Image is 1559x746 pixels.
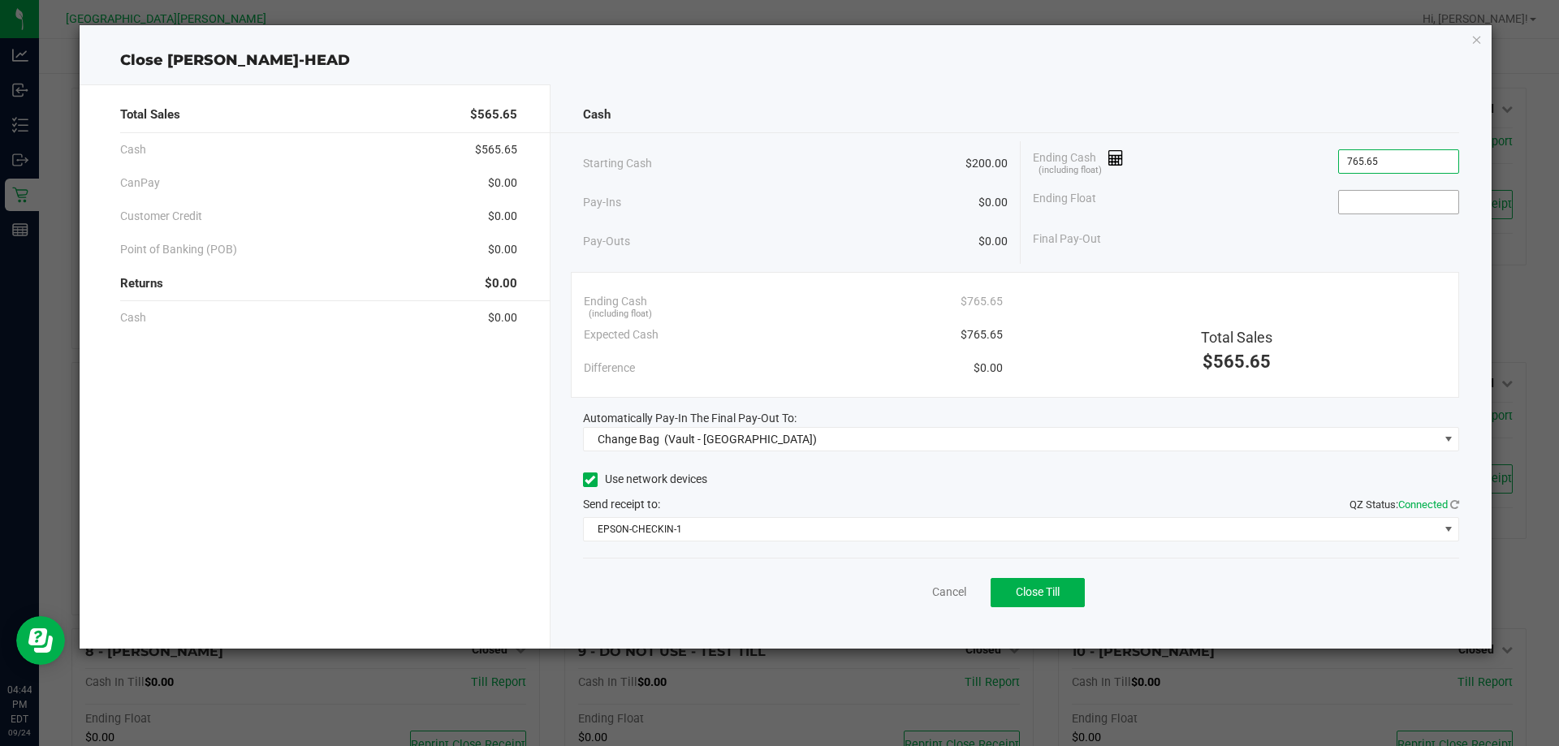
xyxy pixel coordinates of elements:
span: Point of Banking (POB) [120,241,237,258]
div: Returns [120,266,517,301]
span: $0.00 [488,241,517,258]
span: (including float) [1039,164,1102,178]
span: $565.65 [475,141,517,158]
span: $0.00 [978,233,1008,250]
span: Pay-Outs [583,233,630,250]
span: Send receipt to: [583,498,660,511]
span: $0.00 [978,194,1008,211]
button: Close Till [991,578,1085,607]
span: Customer Credit [120,208,202,225]
span: $0.00 [485,274,517,293]
span: Ending Cash [584,293,647,310]
span: Cash [583,106,611,124]
span: $0.00 [974,360,1003,377]
span: Difference [584,360,635,377]
span: $765.65 [961,326,1003,343]
span: Change Bag [598,433,659,446]
label: Use network devices [583,471,707,488]
span: Final Pay-Out [1033,231,1101,248]
span: QZ Status: [1350,498,1459,511]
span: Pay-Ins [583,194,621,211]
a: Cancel [932,584,966,601]
span: $565.65 [470,106,517,124]
span: CanPay [120,175,160,192]
span: Total Sales [120,106,180,124]
span: $0.00 [488,175,517,192]
span: Total Sales [1201,329,1272,346]
span: $765.65 [961,293,1003,310]
span: Close Till [1016,585,1060,598]
span: Cash [120,141,146,158]
span: $0.00 [488,309,517,326]
span: Automatically Pay-In The Final Pay-Out To: [583,412,797,425]
span: Ending Cash [1033,149,1124,174]
iframe: Resource center [16,616,65,665]
span: Expected Cash [584,326,659,343]
span: Ending Float [1033,190,1096,214]
span: Starting Cash [583,155,652,172]
span: EPSON-CHECKIN-1 [584,518,1439,541]
span: (including float) [589,308,652,321]
span: (Vault - [GEOGRAPHIC_DATA]) [664,433,817,446]
span: $0.00 [488,208,517,225]
span: $200.00 [965,155,1008,172]
span: Cash [120,309,146,326]
span: Connected [1398,498,1448,511]
span: $565.65 [1203,351,1271,372]
div: Close [PERSON_NAME]-HEAD [80,50,1492,71]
